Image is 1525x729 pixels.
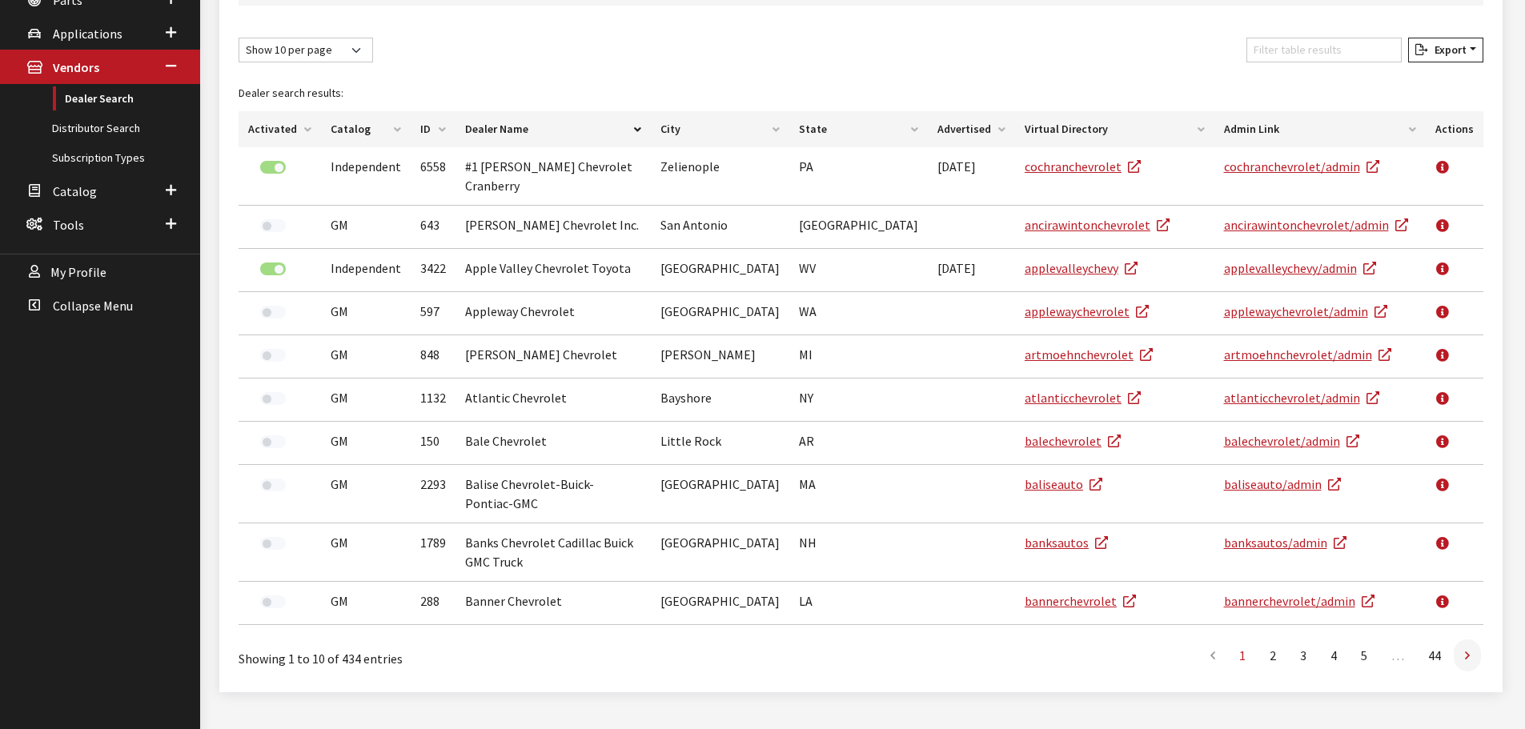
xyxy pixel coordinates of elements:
[1435,582,1463,622] a: View Dealer
[651,523,789,582] td: [GEOGRAPHIC_DATA]
[651,292,789,335] td: [GEOGRAPHIC_DATA]
[1350,639,1379,671] a: 5
[928,147,1015,206] td: [DATE]
[789,111,928,147] th: State: activate to sort column ascending
[651,147,789,206] td: Zelienople
[651,582,789,625] td: [GEOGRAPHIC_DATA]
[321,292,411,335] td: GM
[321,523,411,582] td: GM
[789,379,928,422] td: NY
[411,523,455,582] td: 1789
[321,249,411,292] td: Independent
[411,249,455,292] td: 3422
[1435,523,1463,563] a: View Dealer
[1025,158,1141,174] a: cochranchevrolet
[321,465,411,523] td: GM
[411,582,455,625] td: 288
[789,465,928,523] td: MA
[1224,260,1376,276] a: applevalleychevy/admin
[1224,303,1387,319] a: applewaychevrolet/admin
[411,206,455,249] td: 643
[1435,422,1463,462] a: View Dealer
[789,249,928,292] td: WV
[1435,206,1463,246] a: View Dealer
[1025,260,1138,276] a: applevalleychevy
[1435,249,1463,289] a: View Dealer
[651,111,789,147] th: City: activate to sort column ascending
[651,249,789,292] td: [GEOGRAPHIC_DATA]
[1224,476,1341,492] a: baliseauto/admin
[411,335,455,379] td: 848
[321,422,411,465] td: GM
[321,147,411,206] td: Independent
[789,582,928,625] td: LA
[239,111,321,147] th: Activated: activate to sort column ascending
[411,379,455,422] td: 1132
[455,335,651,379] td: [PERSON_NAME] Chevrolet
[928,111,1015,147] th: Advertised: activate to sort column ascending
[789,206,928,249] td: [GEOGRAPHIC_DATA]
[1435,465,1463,505] a: View Dealer
[789,292,928,335] td: WA
[1246,38,1402,62] input: Filter table results
[455,111,651,147] th: Dealer Name: activate to sort column descending
[1224,346,1391,362] a: artmoehnchevrolet/admin
[321,206,411,249] td: GM
[1435,147,1463,187] a: View Dealer
[651,379,789,422] td: Bayshore
[53,217,84,233] span: Tools
[1025,593,1136,609] a: bannerchevrolet
[1228,639,1257,671] a: 1
[321,379,411,422] td: GM
[1408,38,1483,62] button: Export
[789,422,928,465] td: AR
[1435,379,1463,419] a: View Dealer
[239,75,1483,111] caption: Dealer search results:
[1224,433,1359,449] a: balechevrolet/admin
[53,60,99,76] span: Vendors
[455,147,651,206] td: #1 [PERSON_NAME] Chevrolet Cranberry
[928,249,1015,292] td: [DATE]
[321,335,411,379] td: GM
[239,638,746,668] div: Showing 1 to 10 of 434 entries
[651,422,789,465] td: Little Rock
[1289,639,1318,671] a: 3
[455,379,651,422] td: Atlantic Chevrolet
[411,422,455,465] td: 150
[651,465,789,523] td: [GEOGRAPHIC_DATA]
[1025,217,1170,233] a: ancirawintonchevrolet
[411,465,455,523] td: 2293
[1428,42,1467,57] span: Export
[1417,639,1452,671] a: 44
[1025,390,1141,406] a: atlanticchevrolet
[789,147,928,206] td: PA
[1319,639,1348,671] a: 4
[1025,303,1149,319] a: applewaychevrolet
[321,111,411,147] th: Catalog: activate to sort column ascending
[651,335,789,379] td: [PERSON_NAME]
[651,206,789,249] td: San Antonio
[1214,111,1426,147] th: Admin Link: activate to sort column ascending
[50,264,106,280] span: My Profile
[411,111,455,147] th: ID: activate to sort column ascending
[411,147,455,206] td: 6558
[455,465,651,523] td: Balise Chevrolet-Buick-Pontiac-GMC
[1025,476,1102,492] a: baliseauto
[1224,217,1408,233] a: ancirawintonchevrolet/admin
[455,249,651,292] td: Apple Valley Chevrolet Toyota
[53,183,97,199] span: Catalog
[789,335,928,379] td: MI
[1435,335,1463,375] a: View Dealer
[455,523,651,582] td: Banks Chevrolet Cadillac Buick GMC Truck
[455,206,651,249] td: [PERSON_NAME] Chevrolet Inc.
[53,26,122,42] span: Applications
[1025,433,1121,449] a: balechevrolet
[1258,639,1287,671] a: 2
[1435,292,1463,332] a: View Dealer
[1025,535,1108,551] a: banksautos
[789,523,928,582] td: NH
[321,582,411,625] td: GM
[455,582,651,625] td: Banner Chevrolet
[1015,111,1214,147] th: Virtual Directory: activate to sort column ascending
[455,422,651,465] td: Bale Chevrolet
